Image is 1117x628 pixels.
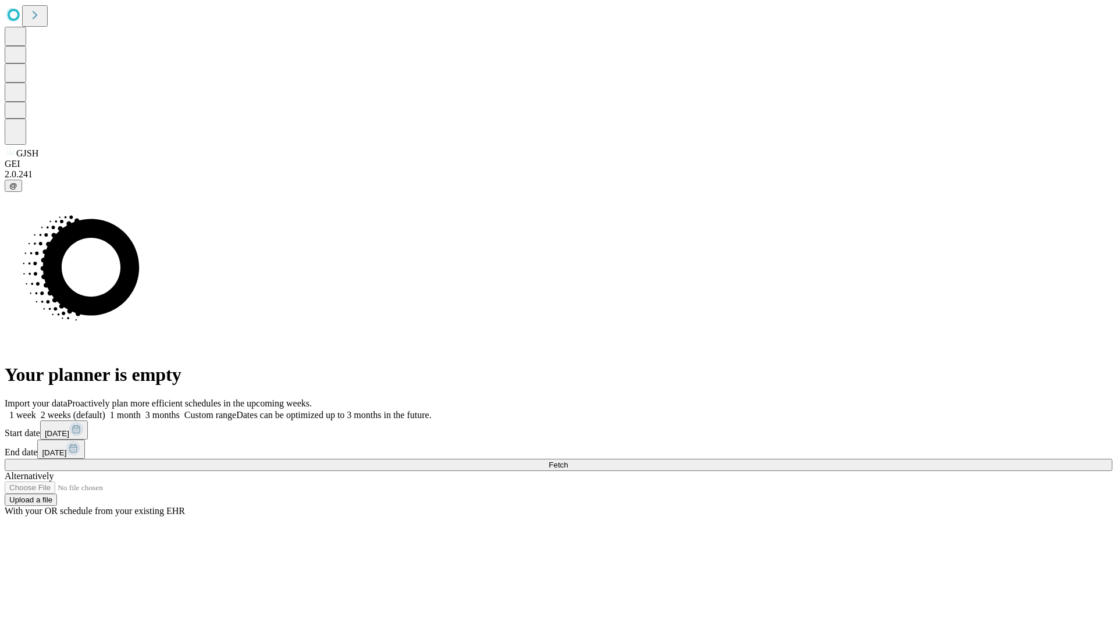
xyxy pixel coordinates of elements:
span: [DATE] [42,448,66,457]
div: End date [5,440,1112,459]
span: @ [9,181,17,190]
h1: Your planner is empty [5,364,1112,386]
div: 2.0.241 [5,169,1112,180]
button: [DATE] [37,440,85,459]
button: @ [5,180,22,192]
span: 1 month [110,410,141,420]
button: Fetch [5,459,1112,471]
span: Alternatively [5,471,54,481]
span: Proactively plan more efficient schedules in the upcoming weeks. [67,398,312,408]
button: [DATE] [40,420,88,440]
span: Import your data [5,398,67,408]
span: GJSH [16,148,38,158]
div: GEI [5,159,1112,169]
span: 1 week [9,410,36,420]
span: [DATE] [45,429,69,438]
span: 3 months [145,410,180,420]
span: Custom range [184,410,236,420]
button: Upload a file [5,494,57,506]
span: Dates can be optimized up to 3 months in the future. [236,410,431,420]
div: Start date [5,420,1112,440]
span: With your OR schedule from your existing EHR [5,506,185,516]
span: Fetch [549,461,568,469]
span: 2 weeks (default) [41,410,105,420]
